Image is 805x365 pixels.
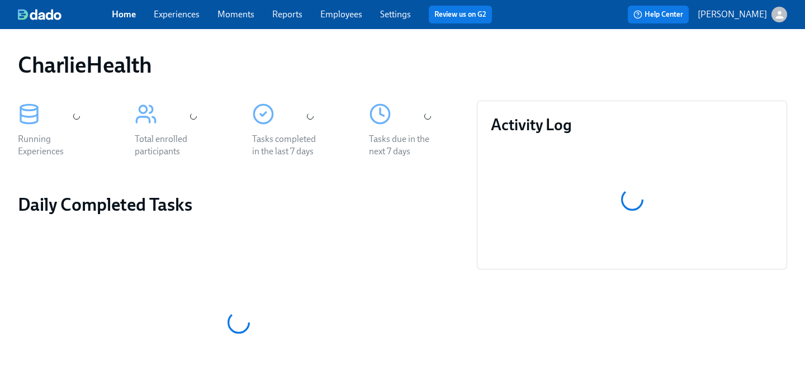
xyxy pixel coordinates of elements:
div: Running Experiences [18,133,89,158]
button: Help Center [628,6,689,23]
div: Total enrolled participants [135,133,206,158]
a: Home [112,9,136,20]
h1: CharlieHealth [18,51,152,78]
a: Experiences [154,9,200,20]
div: Tasks completed in the last 7 days [252,133,324,158]
a: dado [18,9,112,20]
img: dado [18,9,61,20]
a: Moments [217,9,254,20]
a: Review us on G2 [434,9,486,20]
h2: Daily Completed Tasks [18,193,459,216]
button: Review us on G2 [429,6,492,23]
div: Tasks due in the next 7 days [369,133,441,158]
span: Help Center [633,9,683,20]
p: [PERSON_NAME] [698,8,767,21]
a: Settings [380,9,411,20]
a: Employees [320,9,362,20]
button: [PERSON_NAME] [698,7,787,22]
a: Reports [272,9,302,20]
h3: Activity Log [491,115,773,135]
